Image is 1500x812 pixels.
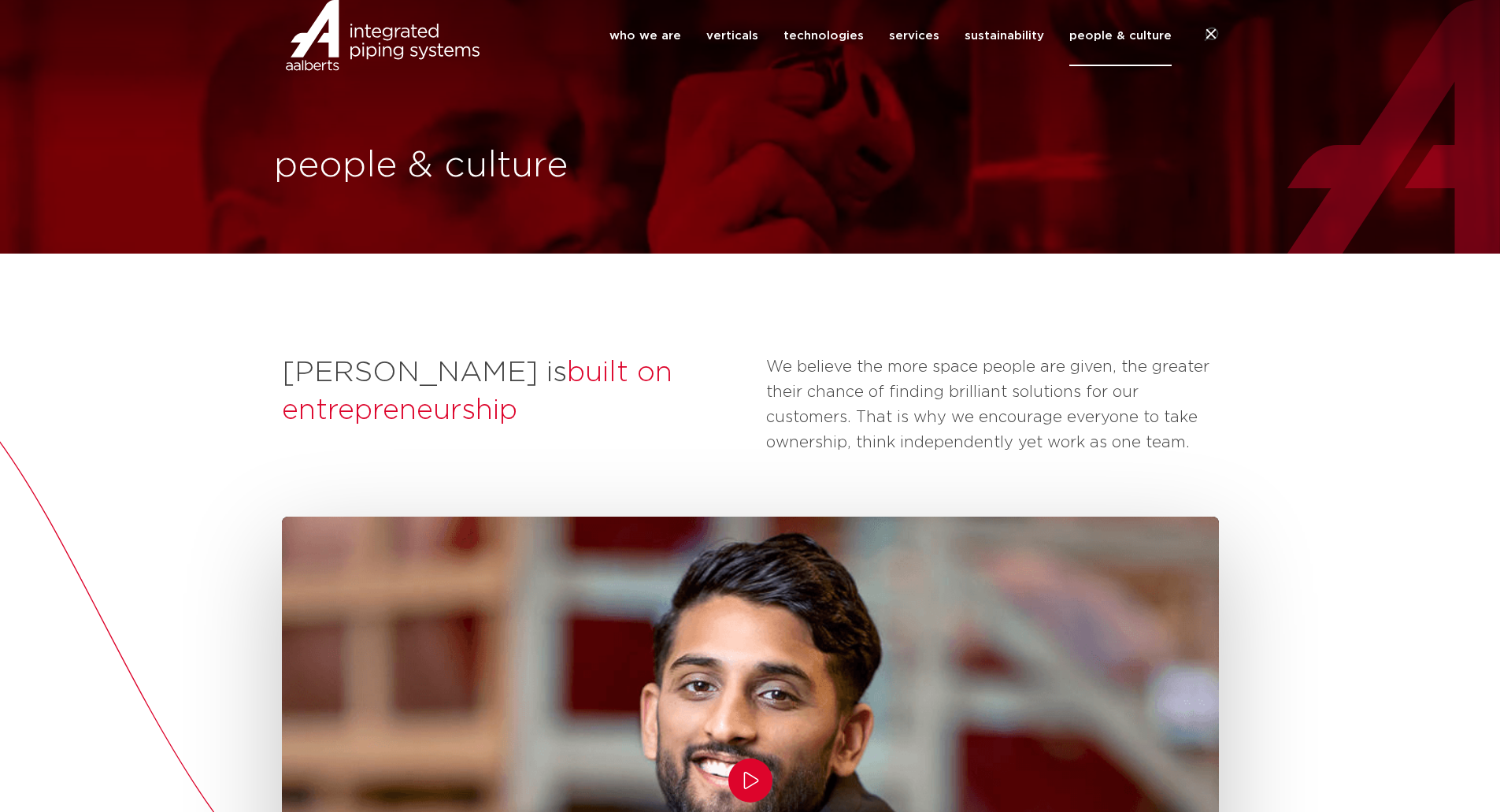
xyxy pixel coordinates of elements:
a: people & culture [1069,6,1172,66]
p: We believe the more space people are given, the greater their chance of finding brilliant solutio... [766,354,1219,455]
nav: Menu [609,6,1172,66]
span: built on entrepreneurship [282,358,672,425]
a: services [889,6,939,66]
a: sustainability [965,6,1044,66]
a: who we are [609,6,681,66]
h2: [PERSON_NAME] is [282,354,750,430]
a: verticals [706,6,758,66]
button: Play/Pause [728,758,772,803]
h1: people & culture [274,141,743,191]
a: technologies [783,6,864,66]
